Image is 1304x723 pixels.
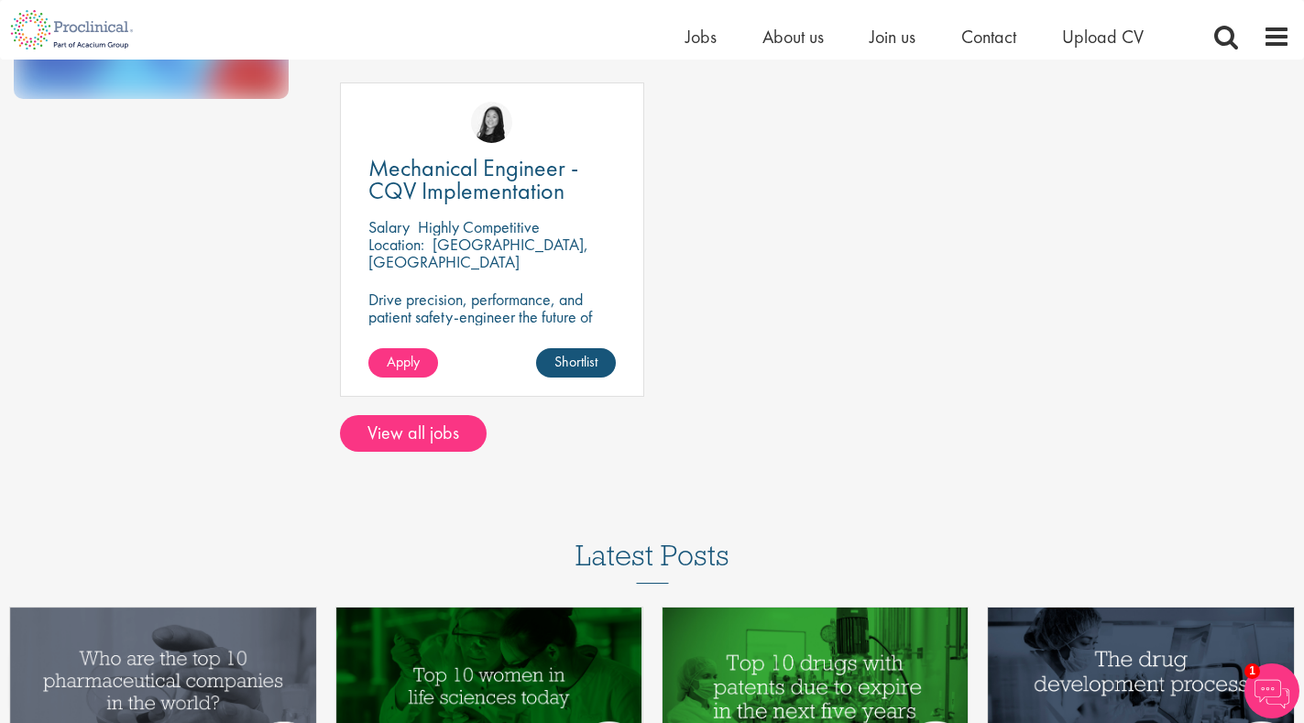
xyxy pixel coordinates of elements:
h3: Latest Posts [575,540,729,584]
p: [GEOGRAPHIC_DATA], [GEOGRAPHIC_DATA] [368,234,588,272]
a: Shortlist [536,348,616,378]
span: 1 [1244,663,1260,679]
a: Upload CV [1062,25,1144,49]
img: Numhom Sudsok [471,102,512,143]
a: Join us [870,25,915,49]
p: Drive precision, performance, and patient safety-engineer the future of pharma with CQV excellence. [368,290,616,343]
span: Location: [368,234,424,255]
a: Apply [368,348,438,378]
a: About us [762,25,824,49]
span: Apply [387,352,420,371]
span: Mechanical Engineer - CQV Implementation [368,152,578,206]
span: Salary [368,216,410,237]
a: Jobs [685,25,717,49]
a: Contact [961,25,1016,49]
a: Mechanical Engineer - CQV Implementation [368,157,616,203]
p: Highly Competitive [418,216,540,237]
img: Chatbot [1244,663,1299,718]
a: View all jobs [340,415,487,452]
